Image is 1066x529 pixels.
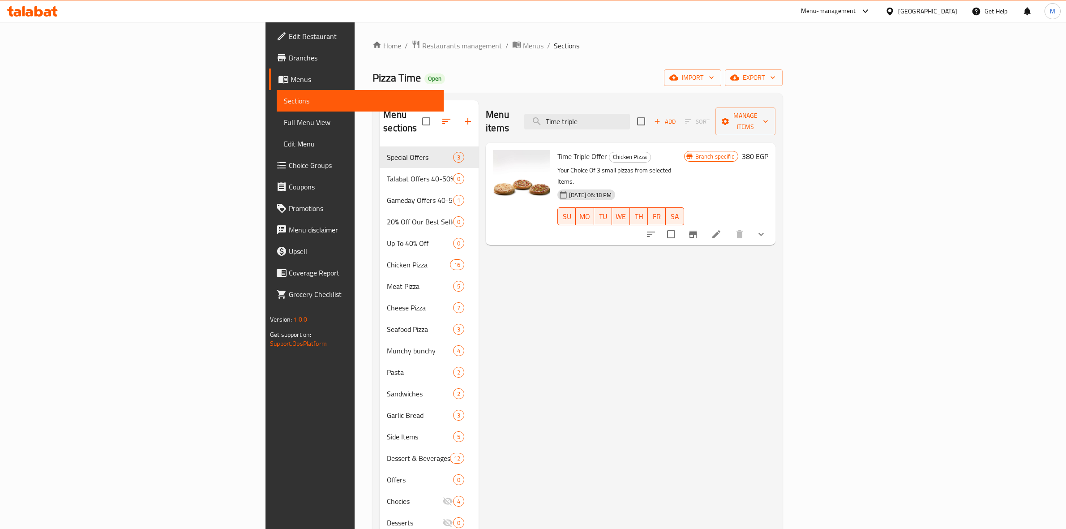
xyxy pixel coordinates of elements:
[387,152,453,163] span: Special Offers
[380,469,479,490] div: Offers0
[269,69,444,90] a: Menus
[387,388,453,399] span: Sandwiches
[598,210,608,223] span: TU
[750,224,772,245] button: show more
[387,474,453,485] span: Offers
[579,210,590,223] span: MO
[450,259,464,270] div: items
[387,173,453,184] span: Talabat Offers 40-50%
[387,302,453,313] div: Cheese Pizza
[565,191,615,199] span: [DATE] 06:18 PM
[387,496,442,507] span: Chocies
[554,40,579,51] span: Sections
[729,224,750,245] button: delete
[454,239,464,248] span: 0
[594,207,612,225] button: TU
[505,40,509,51] li: /
[387,410,453,421] span: Garlic Bread
[666,207,684,225] button: SA
[453,302,464,313] div: items
[557,165,684,187] p: Your Choice Of 3 small pizzas from selected Items.
[372,40,783,52] nav: breadcrumb
[453,238,464,249] div: items
[454,519,464,527] span: 0
[725,69,783,86] button: export
[380,297,479,318] div: Cheese Pizza7
[457,111,479,132] button: Add section
[387,453,450,464] span: Dessert & Beverages
[277,112,444,133] a: Full Menu View
[576,207,594,225] button: MO
[523,40,544,51] span: Menus
[269,47,444,69] a: Branches
[679,115,715,129] span: Select section first
[289,267,437,278] span: Coverage Report
[380,146,479,168] div: Special Offers3
[411,40,502,52] a: Restaurants management
[453,388,464,399] div: items
[380,404,479,426] div: Garlic Bread3
[454,390,464,398] span: 2
[269,219,444,241] a: Menu disclaimer
[651,210,662,223] span: FR
[289,160,437,171] span: Choice Groups
[732,72,775,83] span: export
[269,284,444,305] a: Grocery Checklist
[512,40,544,52] a: Menus
[450,261,464,269] span: 16
[453,173,464,184] div: items
[453,367,464,378] div: items
[387,216,453,227] div: 20% Off Our Best Sellers
[380,168,479,189] div: Talabat Offers 40-50%0
[380,232,479,254] div: Up To 40% Off0
[289,224,437,235] span: Menu disclaimer
[671,72,714,83] span: import
[387,367,453,378] div: Pasta
[442,496,453,507] svg: Inactive section
[723,110,768,133] span: Manage items
[289,289,437,300] span: Grocery Checklist
[277,90,444,112] a: Sections
[387,238,453,249] span: Up To 40% Off
[269,176,444,198] a: Coupons
[387,431,453,442] span: Side Items
[291,74,437,85] span: Menus
[387,324,453,335] span: Seafood Pizza
[450,454,464,463] span: 12
[453,195,464,206] div: items
[612,207,630,225] button: WE
[493,150,550,207] img: Time Triple Offer
[387,259,450,270] div: Chicken Pizza
[1050,6,1055,16] span: M
[380,275,479,297] div: Meat Pizza5
[289,31,437,42] span: Edit Restaurant
[634,210,644,223] span: TH
[387,281,453,292] div: Meat Pizza
[454,304,464,312] span: 7
[682,224,704,245] button: Branch-specific-item
[380,254,479,275] div: Chicken Pizza16
[454,196,464,205] span: 1
[454,153,464,162] span: 3
[453,345,464,356] div: items
[380,490,479,512] div: Chocies4
[616,210,626,223] span: WE
[640,224,662,245] button: sort-choices
[387,345,453,356] span: Munchy bunchy
[380,361,479,383] div: Pasta2
[453,281,464,292] div: items
[270,314,292,325] span: Version:
[289,246,437,257] span: Upsell
[453,216,464,227] div: items
[632,112,651,131] span: Select section
[454,497,464,506] span: 4
[269,241,444,262] a: Upsell
[454,411,464,420] span: 3
[454,282,464,291] span: 5
[609,152,651,162] span: Chicken Pizza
